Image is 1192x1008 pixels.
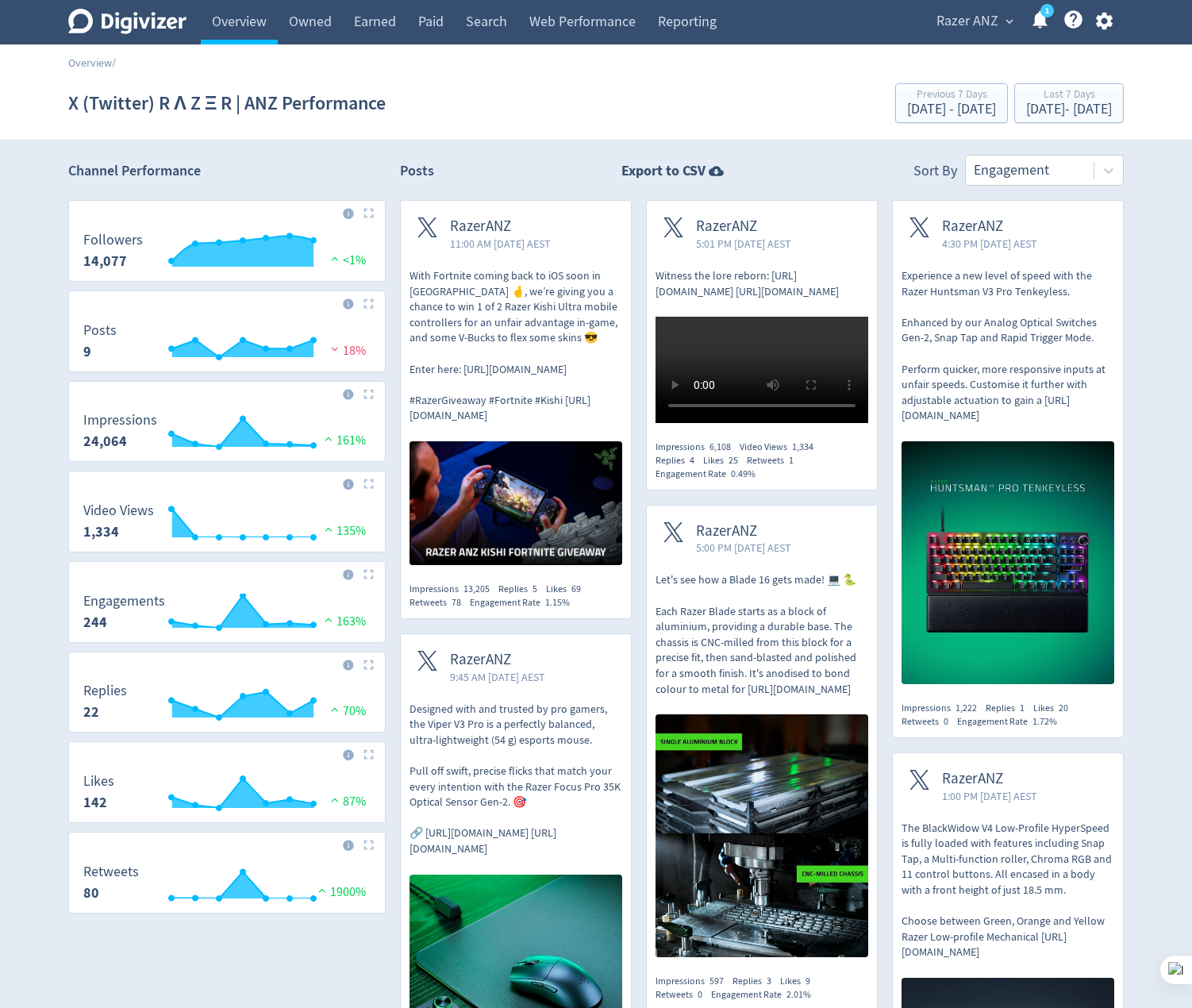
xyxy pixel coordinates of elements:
[68,78,386,129] h1: X (Twitter) R Λ Z Ξ R | ANZ Performance
[931,9,1017,34] button: Razer ANZ
[1026,89,1112,102] div: Last 7 Days
[936,9,998,34] span: Razer ANZ
[1002,14,1017,29] span: expand_more
[1045,6,1049,17] text: 1
[68,56,112,70] a: Overview
[907,102,996,117] div: [DATE] - [DATE]
[907,89,996,102] div: Previous 7 Days
[1026,102,1112,117] div: [DATE] - [DATE]
[112,56,116,70] span: /
[895,83,1008,123] button: Previous 7 Days[DATE] - [DATE]
[1040,4,1054,17] a: 1
[1014,83,1124,123] button: Last 7 Days[DATE]- [DATE]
